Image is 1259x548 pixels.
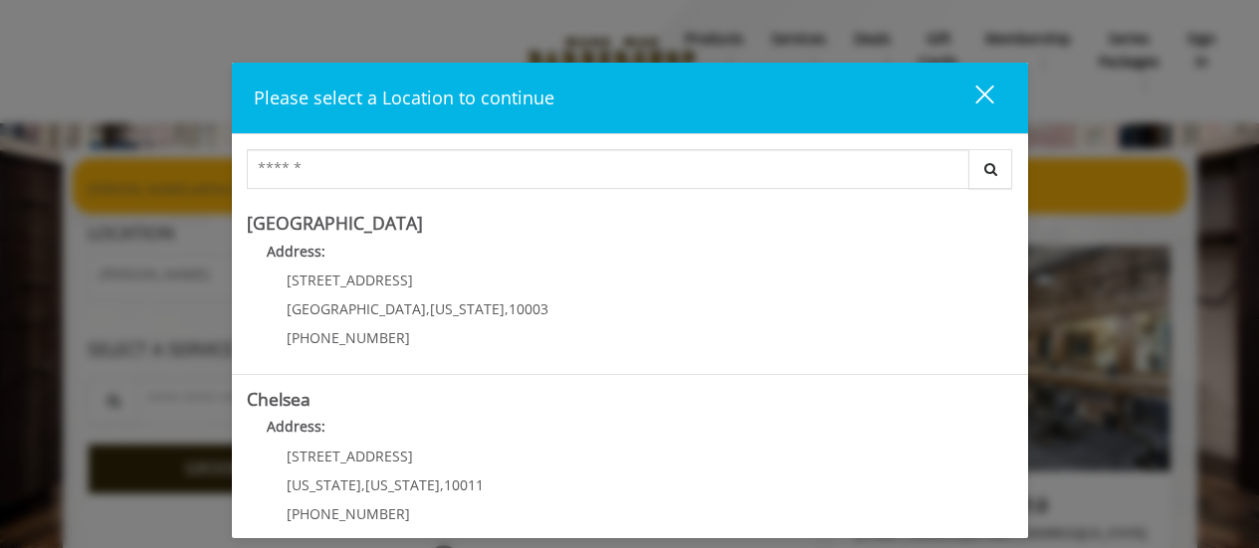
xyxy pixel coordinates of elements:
button: close dialog [939,78,1006,118]
b: Address: [267,242,325,261]
span: [GEOGRAPHIC_DATA] [287,299,426,318]
span: , [426,299,430,318]
span: 10011 [444,475,484,494]
div: close dialog [952,84,992,113]
div: Center Select [247,149,1013,199]
span: [PHONE_NUMBER] [287,504,410,523]
i: Search button [979,162,1002,176]
span: , [505,299,509,318]
span: [STREET_ADDRESS] [287,447,413,465]
input: Search Center [247,149,969,189]
span: 10003 [509,299,548,318]
b: Chelsea [247,387,311,411]
b: [GEOGRAPHIC_DATA] [247,211,423,235]
b: Address: [267,417,325,436]
span: [STREET_ADDRESS] [287,271,413,289]
span: [PHONE_NUMBER] [287,328,410,347]
span: , [440,475,444,494]
span: Please select a Location to continue [254,86,554,109]
span: [US_STATE] [430,299,505,318]
span: [US_STATE] [365,475,440,494]
span: [US_STATE] [287,475,361,494]
span: , [361,475,365,494]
